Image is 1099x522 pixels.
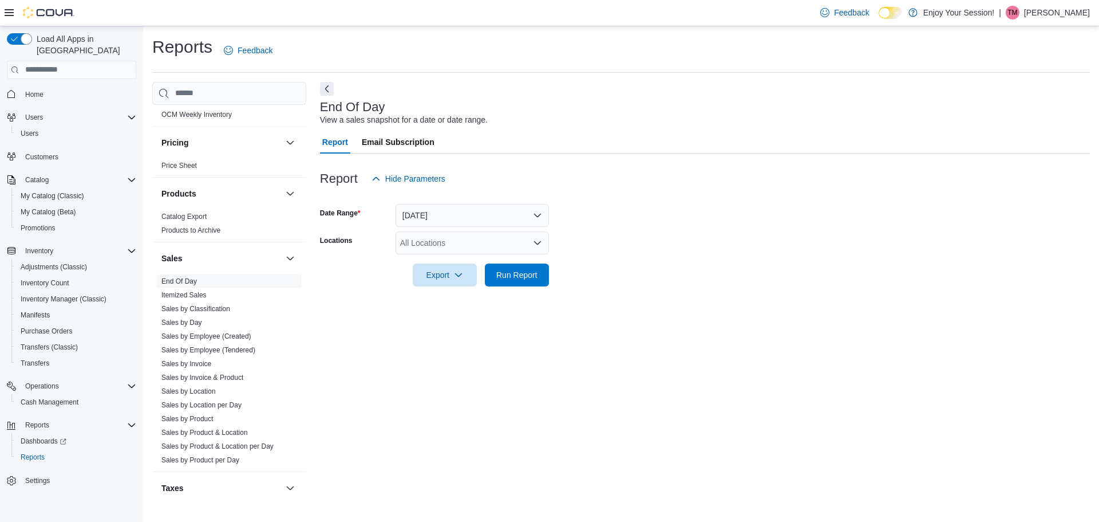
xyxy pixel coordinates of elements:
a: Settings [21,474,54,488]
span: Manifests [21,311,50,320]
button: Pricing [283,136,297,150]
span: My Catalog (Beta) [16,205,136,219]
span: My Catalog (Classic) [16,189,136,203]
a: Dashboards [16,434,71,448]
a: Transfers [16,356,54,370]
button: Inventory Manager (Classic) [11,291,141,307]
p: [PERSON_NAME] [1024,6,1090,19]
span: Promotions [16,221,136,235]
a: Cash Management [16,395,83,409]
a: Purchase Orders [16,324,77,338]
button: Inventory [21,244,58,258]
button: Catalog [21,173,53,187]
button: [DATE] [396,204,549,227]
button: Cash Management [11,394,141,410]
button: Operations [21,379,64,393]
span: Feedback [834,7,869,18]
span: Run Report [496,269,537,281]
h3: End Of Day [320,100,385,114]
a: Sales by Employee (Created) [161,332,251,340]
span: Settings [25,476,50,485]
a: Inventory Count [16,276,74,290]
button: Inventory Count [11,275,141,291]
span: Sales by Product [161,414,214,423]
span: Sales by Product & Location per Day [161,442,274,451]
h3: Taxes [161,482,184,494]
h3: Pricing [161,137,188,148]
a: Adjustments (Classic) [16,260,92,274]
a: Promotions [16,221,60,235]
span: Operations [21,379,136,393]
a: OCM Weekly Inventory [161,111,232,119]
span: Transfers (Classic) [16,340,136,354]
button: Inventory [2,243,141,259]
span: Sales by Invoice & Product [161,373,243,382]
span: Cash Management [21,398,78,407]
span: Catalog [21,173,136,187]
span: Dashboards [16,434,136,448]
button: Users [2,109,141,125]
span: Reports [25,421,49,430]
button: Transfers (Classic) [11,339,141,355]
span: Adjustments (Classic) [21,262,87,272]
label: Locations [320,236,353,245]
h3: Report [320,172,358,186]
button: Reports [11,449,141,465]
span: Settings [21,473,136,488]
span: Inventory Count [21,278,69,288]
a: Transfers (Classic) [16,340,82,354]
span: End Of Day [161,277,197,286]
button: Products [161,188,281,199]
span: Inventory Count [16,276,136,290]
span: Users [21,111,136,124]
span: Home [25,90,44,99]
span: Users [16,127,136,140]
span: Sales by Location per Day [161,401,242,410]
a: My Catalog (Beta) [16,205,81,219]
a: Sales by Day [161,319,202,327]
span: Feedback [238,45,272,56]
span: Email Subscription [362,131,434,154]
span: Operations [25,382,59,391]
button: Taxes [283,481,297,495]
button: Sales [161,253,281,264]
span: Transfers [16,356,136,370]
button: Purchase Orders [11,323,141,339]
span: Transfers (Classic) [21,343,78,352]
a: Customers [21,150,63,164]
a: Inventory Manager (Classic) [16,292,111,306]
a: Feedback [816,1,873,24]
button: Transfers [11,355,141,371]
span: Dashboards [21,437,66,446]
button: Run Report [485,264,549,286]
button: Settings [2,472,141,489]
span: Sales by Day [161,318,202,327]
span: Sales by Classification [161,304,230,313]
button: Next [320,82,334,96]
span: My Catalog (Classic) [21,191,84,201]
a: Users [16,127,43,140]
span: Sales by Invoice [161,359,211,368]
div: OCM [152,108,306,126]
a: Sales by Invoice & Product [161,374,243,382]
button: Export [413,264,477,286]
span: Itemized Sales [161,291,207,300]
a: My Catalog (Classic) [16,189,89,203]
span: Promotions [21,223,56,233]
a: Catalog Export [161,213,207,221]
span: Customers [21,150,136,164]
input: Dark Mode [879,7,903,19]
span: Purchase Orders [21,327,73,336]
span: Reports [21,453,45,462]
span: Home [21,87,136,101]
span: Purchase Orders [16,324,136,338]
a: Manifests [16,308,54,322]
button: Pricing [161,137,281,148]
a: Sales by Product & Location [161,429,248,437]
a: Sales by Location per Day [161,401,242,409]
a: Sales by Location [161,387,216,395]
nav: Complex example [7,81,136,519]
a: Feedback [219,39,277,62]
div: Tylor Methot [1006,6,1019,19]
